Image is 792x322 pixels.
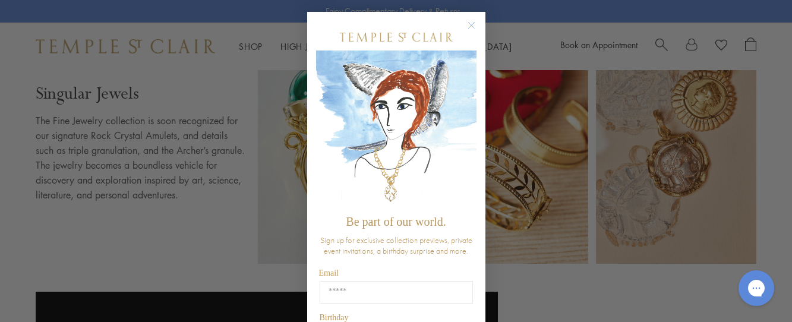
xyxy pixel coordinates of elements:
[470,24,485,39] button: Close dialog
[320,281,473,304] input: Email
[340,33,453,42] img: Temple St. Clair
[733,266,780,310] iframe: Gorgias live chat messenger
[320,313,349,322] span: Birthday
[346,215,446,228] span: Be part of our world.
[320,235,472,256] span: Sign up for exclusive collection previews, private event invitations, a birthday surprise and more.
[316,50,477,209] img: c4a9eb12-d91a-4d4a-8ee0-386386f4f338.jpeg
[319,269,339,277] span: Email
